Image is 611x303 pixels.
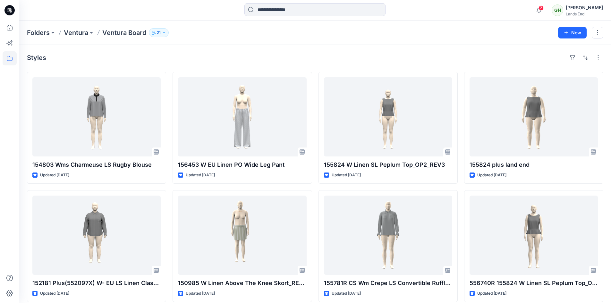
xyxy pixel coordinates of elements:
[32,196,161,275] a: 152181 Plus(552097X) W- EU LS Linen Classic Button- Through Shirt_REV02
[470,196,598,275] a: 556740R 155824 W Linen SL Peplum Top_OP2_REV2
[64,28,88,37] a: Ventura
[324,196,452,275] a: 155781R CS Wm Crepe LS Convertible Ruffle Collar Blouse_REV1
[566,12,603,16] div: Lands End
[470,77,598,156] a: 155824 plus land end
[477,290,506,297] p: Updated [DATE]
[566,4,603,12] div: [PERSON_NAME]
[40,172,69,179] p: Updated [DATE]
[324,160,452,169] p: 155824 W Linen SL Peplum Top_OP2_REV3
[32,77,161,156] a: 154803 Wms Charmeuse LS Rugby Blouse
[178,160,306,169] p: 156453 W EU Linen PO Wide Leg Pant
[552,4,563,16] div: GH
[27,28,50,37] a: Folders
[32,160,161,169] p: 154803 Wms Charmeuse LS Rugby Blouse
[539,5,544,11] span: 2
[324,77,452,156] a: 155824 W Linen SL Peplum Top_OP2_REV3
[332,172,361,179] p: Updated [DATE]
[149,28,169,37] button: 21
[477,172,506,179] p: Updated [DATE]
[470,279,598,288] p: 556740R 155824 W Linen SL Peplum Top_OP2_REV2
[178,279,306,288] p: 150985 W Linen Above The Knee Skort_REV2
[157,29,161,36] p: 21
[186,172,215,179] p: Updated [DATE]
[324,279,452,288] p: 155781R CS Wm Crepe LS Convertible Ruffle Collar Blouse_REV1
[178,77,306,156] a: 156453 W EU Linen PO Wide Leg Pant
[32,279,161,288] p: 152181 Plus(552097X) W- EU LS Linen Classic Button- Through Shirt_REV02
[470,160,598,169] p: 155824 plus land end
[40,290,69,297] p: Updated [DATE]
[558,27,587,38] button: New
[27,54,46,62] h4: Styles
[332,290,361,297] p: Updated [DATE]
[102,28,146,37] p: Ventura Board
[186,290,215,297] p: Updated [DATE]
[178,196,306,275] a: 150985 W Linen Above The Knee Skort_REV2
